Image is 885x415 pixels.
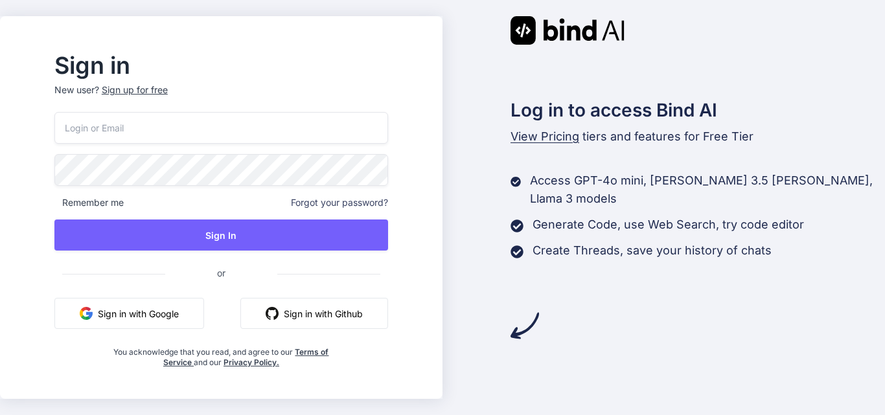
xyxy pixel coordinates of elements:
[110,339,333,368] div: You acknowledge that you read, and agree to our and our
[533,216,804,234] p: Generate Code, use Web Search, try code editor
[54,219,388,251] button: Sign In
[54,55,388,76] h2: Sign in
[54,298,204,329] button: Sign in with Google
[291,196,388,209] span: Forgot your password?
[533,241,772,260] p: Create Threads, save your history of chats
[80,307,93,320] img: google
[163,347,329,367] a: Terms of Service
[511,311,539,340] img: arrow
[54,112,388,144] input: Login or Email
[165,257,277,289] span: or
[54,196,124,209] span: Remember me
[266,307,279,320] img: github
[511,128,885,146] p: tiers and features for Free Tier
[54,84,388,112] p: New user?
[240,298,388,329] button: Sign in with Github
[511,96,885,124] h2: Log in to access Bind AI
[511,16,625,45] img: Bind AI logo
[511,129,579,143] span: View Pricing
[224,357,279,367] a: Privacy Policy.
[102,84,168,96] div: Sign up for free
[530,172,885,208] p: Access GPT-4o mini, [PERSON_NAME] 3.5 [PERSON_NAME], Llama 3 models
